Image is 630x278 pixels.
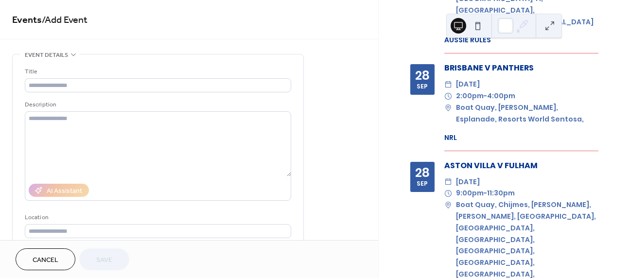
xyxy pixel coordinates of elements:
[456,102,598,125] span: Boat Quay, [PERSON_NAME], Esplanade, Resorts World Sentosa,
[417,181,428,187] div: Sep
[487,188,515,199] span: 11:30pm
[42,11,87,30] span: / Add Event
[25,67,289,77] div: Title
[444,90,452,102] div: ​
[444,35,598,45] div: AUSSIE RULES
[444,133,598,143] div: NRL
[484,90,487,102] span: -
[444,79,452,90] div: ​
[456,188,484,199] span: 9:00pm
[444,102,452,114] div: ​
[417,84,428,90] div: Sep
[444,160,598,172] div: ASTON VILLA V FULHAM
[444,199,452,211] div: ​
[415,69,430,82] div: 28
[415,167,430,179] div: 28
[456,79,480,90] span: [DATE]
[25,100,289,110] div: Description
[487,90,515,102] span: 4:00pm
[444,188,452,199] div: ​
[444,62,598,74] div: BRISBANE V PANTHERS
[33,255,58,265] span: Cancel
[456,176,480,188] span: [DATE]
[484,188,487,199] span: -
[25,212,289,223] div: Location
[12,11,42,30] a: Events
[16,248,75,270] button: Cancel
[456,90,484,102] span: 2:00pm
[444,176,452,188] div: ​
[25,50,68,60] span: Event details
